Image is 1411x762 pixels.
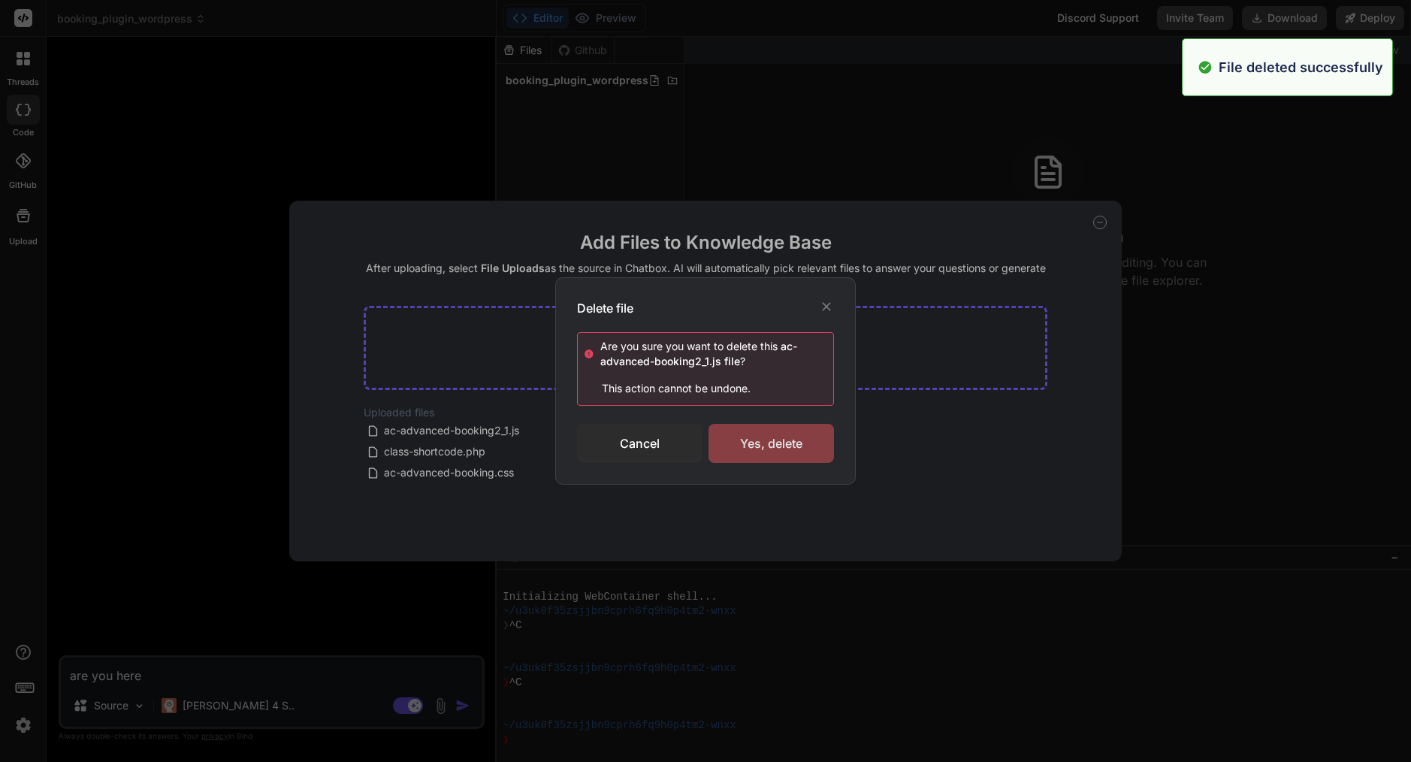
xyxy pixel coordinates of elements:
div: Cancel [577,424,702,463]
div: Are you sure you want to delete this ? [600,339,833,369]
p: File deleted successfully [1219,57,1383,77]
p: This action cannot be undone. [584,381,833,396]
h3: Delete file [577,299,633,317]
div: Yes, delete [709,424,834,463]
img: alert [1198,57,1213,77]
